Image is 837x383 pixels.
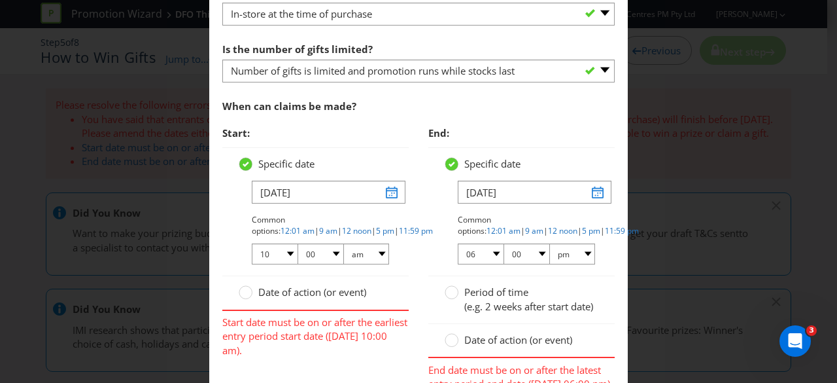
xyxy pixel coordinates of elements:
a: 11:59 pm [399,225,433,236]
span: Period of time [464,285,528,299]
a: 5 pm [582,225,600,236]
input: DD/MM/YY [252,181,405,204]
a: 9 am [525,225,543,236]
span: Date of action (or event) [258,285,366,299]
span: | [315,225,319,236]
a: 12:01 am [281,225,315,236]
span: Specific date [464,157,521,170]
span: End: [428,126,449,139]
a: 9 am [319,225,337,236]
span: Specific date [258,157,315,170]
span: Start: [222,126,250,139]
span: | [337,225,342,236]
span: Date of action (or event) [464,333,572,346]
span: Start date must be on or after the earliest entry period start date ([DATE] 10:00 am). [222,311,409,358]
a: 5 pm [376,225,394,236]
span: | [600,225,605,236]
span: | [371,225,376,236]
span: | [394,225,399,236]
a: 12 noon [342,225,371,236]
span: (e.g. 2 weeks after start date) [464,300,593,313]
input: DD/MM/YY [458,181,611,204]
span: Is the number of gifts limited? [222,43,373,56]
iframe: Intercom live chat [779,325,811,357]
a: 12 noon [548,225,577,236]
a: 12:01 am [487,225,521,236]
span: Common options: [458,214,491,236]
span: | [543,225,548,236]
a: 11:59 pm [605,225,639,236]
span: Common options: [252,214,285,236]
span: 3 [806,325,817,336]
span: When can claims be made? [222,100,356,113]
span: | [577,225,582,236]
span: | [521,225,525,236]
